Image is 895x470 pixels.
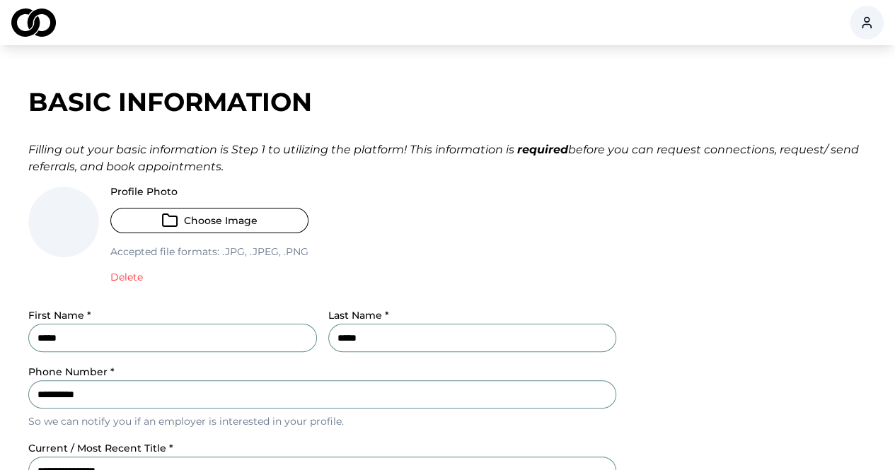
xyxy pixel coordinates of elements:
[110,187,308,196] label: Profile Photo
[328,309,389,322] label: Last Name *
[517,143,568,156] strong: required
[28,414,616,428] p: So we can notify you if an employer is interested in your profile.
[28,141,867,175] div: Filling out your basic information is Step 1 to utilizing the platform! This information is befor...
[11,8,56,37] img: logo
[28,88,867,116] div: Basic Information
[110,270,143,284] button: Delete
[28,309,91,322] label: First Name *
[28,365,115,378] label: Phone Number *
[219,245,308,258] span: .jpg, .jpeg, .png
[28,442,173,454] label: current / most recent title *
[110,245,308,259] p: Accepted file formats:
[110,208,308,233] button: Choose Image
